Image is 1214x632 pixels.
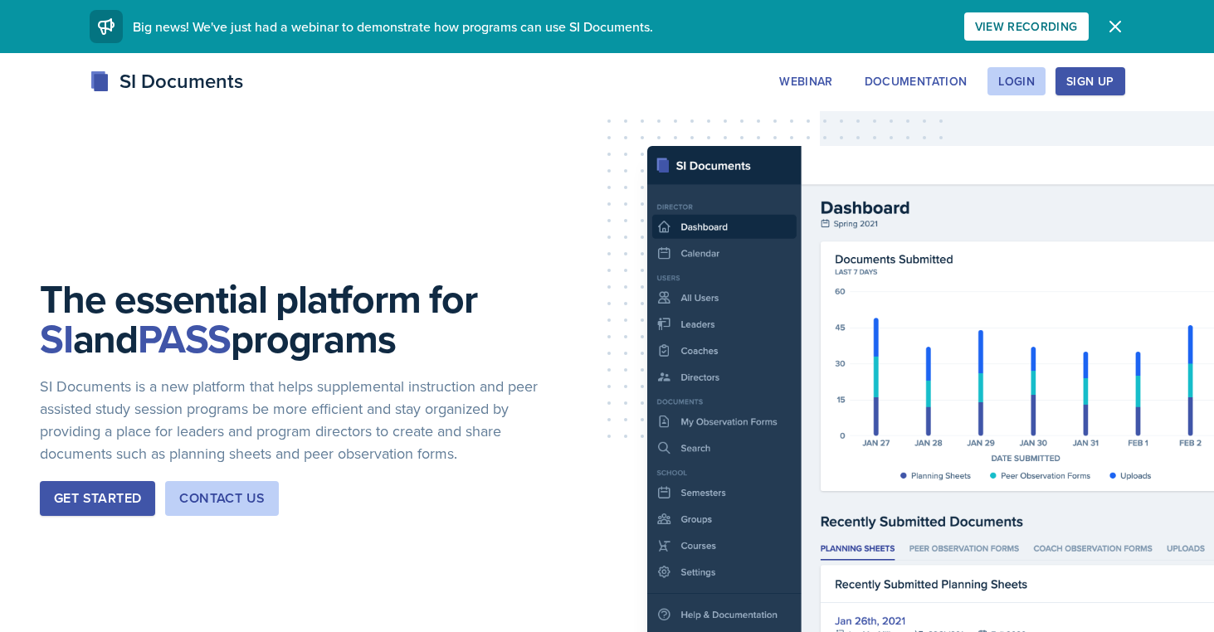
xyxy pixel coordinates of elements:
div: View Recording [975,20,1078,33]
button: Documentation [854,67,978,95]
button: Contact Us [165,481,279,516]
span: Big news! We've just had a webinar to demonstrate how programs can use SI Documents. [133,17,653,36]
div: Login [998,75,1035,88]
button: Login [987,67,1046,95]
div: Contact Us [179,489,265,508]
div: Documentation [865,75,968,88]
button: Webinar [768,67,843,95]
div: Sign Up [1066,75,1114,88]
button: View Recording [964,12,1089,41]
div: SI Documents [90,66,243,96]
button: Get Started [40,481,155,516]
div: Get Started [54,489,141,508]
div: Webinar [779,75,832,88]
button: Sign Up [1056,67,1124,95]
